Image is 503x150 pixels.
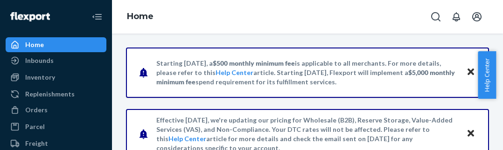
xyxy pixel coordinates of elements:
button: Close [465,127,477,141]
a: Help Center [168,135,206,143]
button: Help Center [478,51,496,99]
a: Help Center [216,68,253,76]
span: $500 monthly minimum fee [213,59,295,67]
div: Parcel [25,122,45,131]
div: Inventory [25,73,55,82]
a: Orders [6,102,106,117]
div: Inbounds [25,56,54,65]
ol: breadcrumbs [119,3,161,30]
a: Replenishments [6,87,106,102]
button: Close Navigation [88,7,106,26]
div: Freight [25,139,48,148]
button: Open Search Box [426,7,445,26]
button: Close [465,66,477,79]
button: Open notifications [447,7,466,26]
img: Flexport logo [10,12,50,21]
a: Inbounds [6,53,106,68]
a: Home [127,11,154,21]
a: Parcel [6,119,106,134]
button: Open account menu [468,7,486,26]
p: Starting [DATE], a is applicable to all merchants. For more details, please refer to this article... [156,59,457,87]
div: Home [25,40,44,49]
a: Inventory [6,70,106,85]
div: Replenishments [25,89,75,99]
a: Home [6,37,106,52]
div: Orders [25,105,48,115]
